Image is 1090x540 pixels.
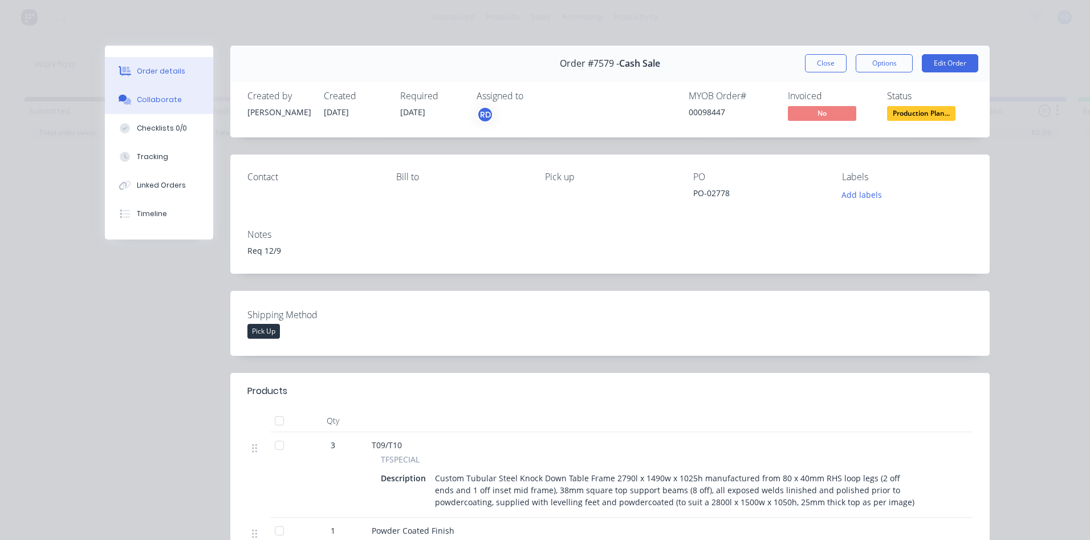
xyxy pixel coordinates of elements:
button: Options [856,54,913,72]
div: PO-02778 [693,187,824,203]
label: Shipping Method [247,308,390,322]
div: 00098447 [689,106,774,118]
div: Timeline [137,209,167,219]
button: Production Plan... [887,106,955,123]
div: Products [247,384,287,398]
div: Status [887,91,973,101]
button: Linked Orders [105,171,213,200]
span: 1 [331,525,335,537]
div: Required [400,91,463,101]
div: Order details [137,66,185,76]
div: Created by [247,91,310,101]
button: Add labels [836,187,888,202]
button: Edit Order [922,54,978,72]
button: Close [805,54,847,72]
div: Custom Tubular Steel Knock Down Table Frame 2790l x 1490w x 1025h manufactured from 80 x 40mm RHS... [430,470,924,510]
div: [PERSON_NAME] [247,106,310,118]
div: MYOB Order # [689,91,774,101]
button: Checklists 0/0 [105,114,213,143]
div: Description [381,470,430,486]
div: Tracking [137,152,168,162]
span: [DATE] [324,107,349,117]
div: Collaborate [137,95,182,105]
span: Powder Coated Finish [372,525,454,536]
span: Order #7579 - [560,58,619,69]
span: No [788,106,856,120]
button: Timeline [105,200,213,228]
span: Production Plan... [887,106,955,120]
div: Req 12/9 [247,245,973,257]
div: Pick up [545,172,676,182]
div: Assigned to [477,91,591,101]
span: T09/T10 [372,440,402,450]
div: Pick Up [247,324,280,339]
div: Linked Orders [137,180,186,190]
div: Labels [842,172,973,182]
div: Contact [247,172,378,182]
div: Qty [299,409,367,432]
span: 3 [331,439,335,451]
span: TFSPECIAL [381,453,420,465]
div: Checklists 0/0 [137,123,187,133]
div: PO [693,172,824,182]
span: [DATE] [400,107,425,117]
div: Created [324,91,387,101]
button: RD [477,106,494,123]
div: Invoiced [788,91,873,101]
div: Notes [247,229,973,240]
span: Cash Sale [619,58,660,69]
div: Bill to [396,172,527,182]
button: Collaborate [105,86,213,114]
button: Tracking [105,143,213,171]
button: Order details [105,57,213,86]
